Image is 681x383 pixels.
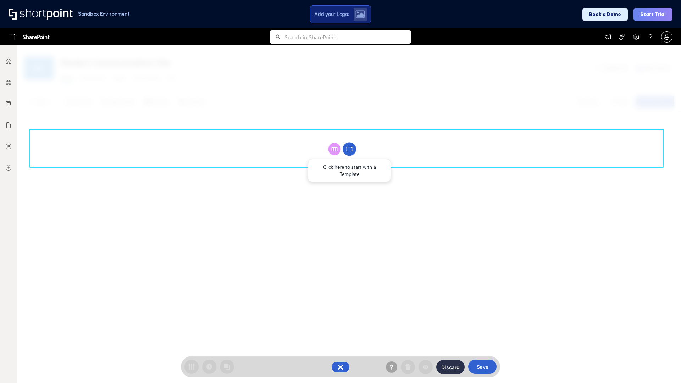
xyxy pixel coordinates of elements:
[314,11,349,17] span: Add your Logo:
[78,12,130,16] h1: Sandbox Environment
[633,8,672,21] button: Start Trial
[284,30,411,44] input: Search in SharePoint
[582,8,628,21] button: Book a Demo
[468,360,497,374] button: Save
[436,360,465,374] button: Discard
[646,349,681,383] iframe: Chat Widget
[23,28,49,45] span: SharePoint
[355,10,365,18] img: Upload logo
